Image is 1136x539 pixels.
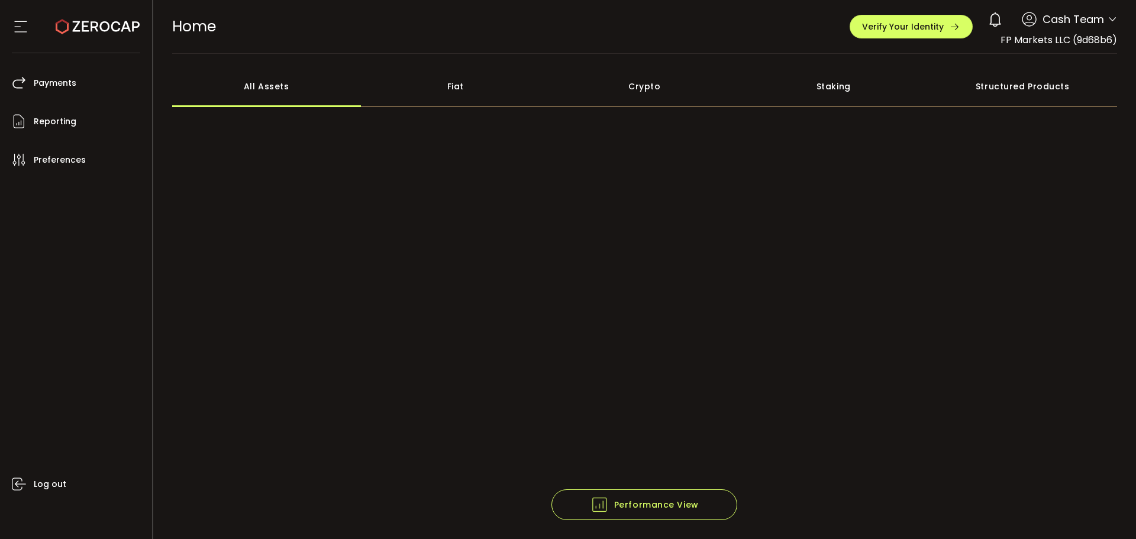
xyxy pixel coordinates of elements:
[928,66,1118,107] div: Structured Products
[172,16,216,37] span: Home
[850,15,973,38] button: Verify Your Identity
[1043,11,1104,27] span: Cash Team
[34,75,76,92] span: Payments
[361,66,550,107] div: Fiat
[551,489,737,520] button: Performance View
[862,22,944,31] span: Verify Your Identity
[1001,33,1117,47] span: FP Markets LLC (9d68b6)
[739,66,928,107] div: Staking
[550,66,740,107] div: Crypto
[172,66,362,107] div: All Assets
[34,151,86,169] span: Preferences
[34,113,76,130] span: Reporting
[590,496,699,514] span: Performance View
[34,476,66,493] span: Log out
